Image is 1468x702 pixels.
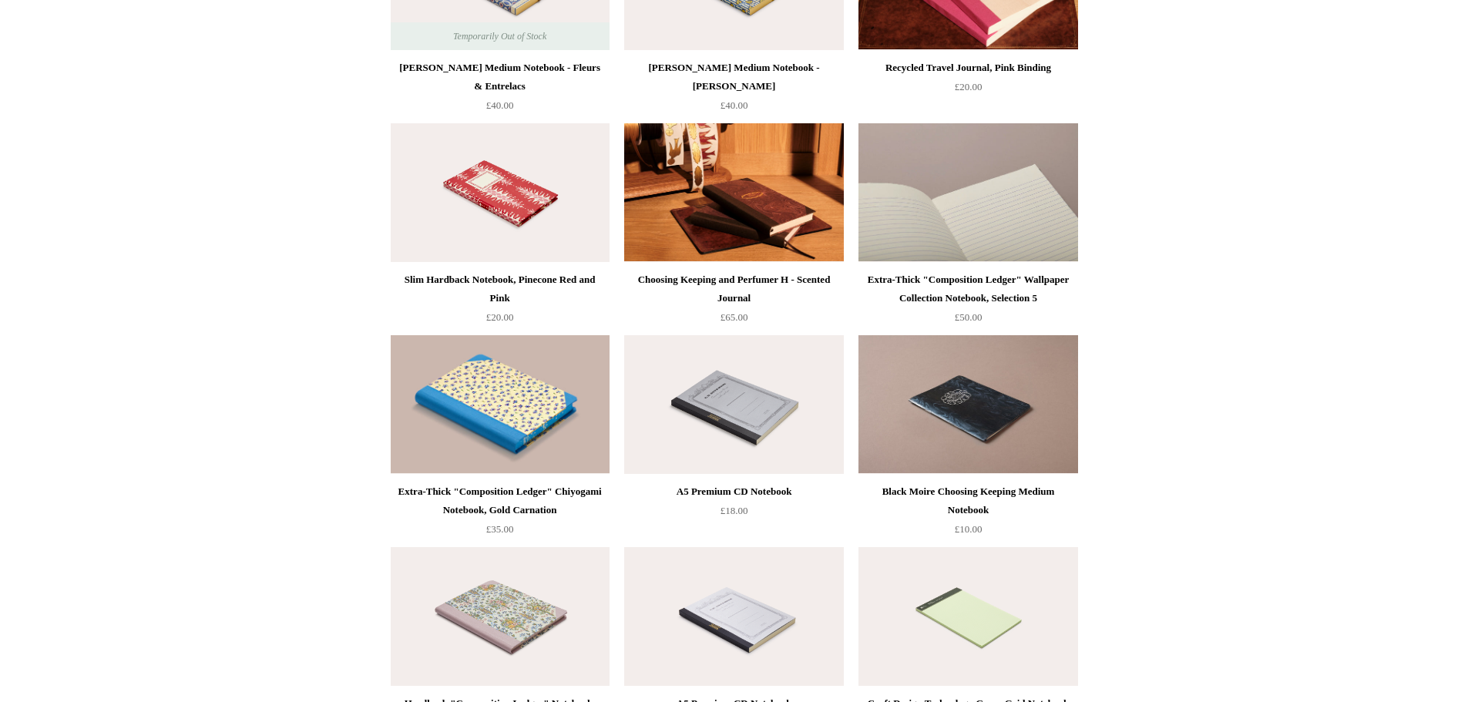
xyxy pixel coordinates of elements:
span: £40.00 [721,99,748,111]
div: Slim Hardback Notebook, Pinecone Red and Pink [395,270,606,307]
img: Hardback "Composition Ledger" Notebook, Dusty Pink Spine [391,547,610,686]
span: £40.00 [486,99,514,111]
img: Choosing Keeping and Perfumer H - Scented Journal [624,123,843,262]
span: £20.00 [486,311,514,323]
a: Black Moire Choosing Keeping Medium Notebook £10.00 [858,482,1077,546]
span: £35.00 [486,523,514,535]
a: Slim Hardback Notebook, Pinecone Red and Pink Slim Hardback Notebook, Pinecone Red and Pink [391,123,610,262]
span: £50.00 [955,311,983,323]
img: A5 Premium CD Notebook [624,547,843,686]
div: Choosing Keeping and Perfumer H - Scented Journal [628,270,839,307]
div: [PERSON_NAME] Medium Notebook - [PERSON_NAME] [628,59,839,96]
a: Hardback "Composition Ledger" Notebook, Dusty Pink Spine Hardback "Composition Ledger" Notebook, ... [391,547,610,686]
a: Extra-Thick "Composition Ledger" Chiyogami Notebook, Gold Carnation £35.00 [391,482,610,546]
a: Slim Hardback Notebook, Pinecone Red and Pink £20.00 [391,270,610,334]
div: Extra-Thick "Composition Ledger" Wallpaper Collection Notebook, Selection 5 [862,270,1073,307]
img: Black Moire Choosing Keeping Medium Notebook [858,335,1077,474]
img: Craft Design Technology Green Grid Notebook [858,547,1077,686]
a: A5 Premium CD Notebook A5 Premium CD Notebook [624,335,843,474]
span: £18.00 [721,505,748,516]
a: Choosing Keeping and Perfumer H - Scented Journal £65.00 [624,270,843,334]
a: A5 Premium CD Notebook A5 Premium CD Notebook [624,547,843,686]
span: £65.00 [721,311,748,323]
a: Extra-Thick "Composition Ledger" Chiyogami Notebook, Gold Carnation Extra-Thick "Composition Ledg... [391,335,610,474]
img: Slim Hardback Notebook, Pinecone Red and Pink [391,123,610,262]
a: [PERSON_NAME] Medium Notebook - Fleurs & Entrelacs £40.00 [391,59,610,122]
img: Extra-Thick "Composition Ledger" Wallpaper Collection Notebook, Selection 5 [858,123,1077,262]
a: A5 Premium CD Notebook £18.00 [624,482,843,546]
div: Black Moire Choosing Keeping Medium Notebook [862,482,1073,519]
div: Recycled Travel Journal, Pink Binding [862,59,1073,77]
a: [PERSON_NAME] Medium Notebook - [PERSON_NAME] £40.00 [624,59,843,122]
a: Recycled Travel Journal, Pink Binding £20.00 [858,59,1077,122]
img: A5 Premium CD Notebook [624,335,843,474]
div: Extra-Thick "Composition Ledger" Chiyogami Notebook, Gold Carnation [395,482,606,519]
span: £10.00 [955,523,983,535]
span: Temporarily Out of Stock [438,22,562,50]
a: Extra-Thick "Composition Ledger" Wallpaper Collection Notebook, Selection 5 £50.00 [858,270,1077,334]
a: Extra-Thick "Composition Ledger" Wallpaper Collection Notebook, Selection 5 Extra-Thick "Composit... [858,123,1077,262]
a: Black Moire Choosing Keeping Medium Notebook Black Moire Choosing Keeping Medium Notebook [858,335,1077,474]
a: Craft Design Technology Green Grid Notebook Craft Design Technology Green Grid Notebook [858,547,1077,686]
img: Extra-Thick "Composition Ledger" Chiyogami Notebook, Gold Carnation [391,335,610,474]
span: £20.00 [955,81,983,92]
a: Choosing Keeping and Perfumer H - Scented Journal Choosing Keeping and Perfumer H - Scented Journal [624,123,843,262]
div: [PERSON_NAME] Medium Notebook - Fleurs & Entrelacs [395,59,606,96]
div: A5 Premium CD Notebook [628,482,839,501]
